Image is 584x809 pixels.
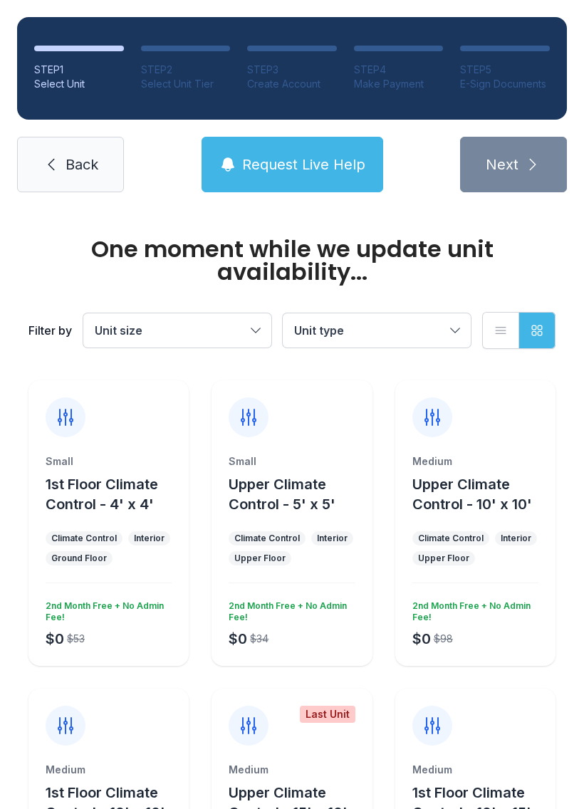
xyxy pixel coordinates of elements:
div: Interior [134,533,165,544]
div: STEP 4 [354,63,444,77]
button: Unit type [283,313,471,348]
button: 1st Floor Climate Control - 4' x 4' [46,474,183,514]
span: Next [486,155,518,174]
div: 2nd Month Free + No Admin Fee! [223,595,355,623]
div: Create Account [247,77,337,91]
div: Interior [501,533,531,544]
div: Small [229,454,355,469]
div: Ground Floor [51,553,107,564]
div: STEP 2 [141,63,231,77]
div: Medium [412,454,538,469]
div: Filter by [28,322,72,339]
button: Unit size [83,313,271,348]
span: Back [66,155,98,174]
div: Medium [46,763,172,777]
div: STEP 3 [247,63,337,77]
div: Small [46,454,172,469]
div: $0 [229,629,247,649]
div: Climate Control [51,533,117,544]
div: Last Unit [300,706,355,723]
div: One moment while we update unit availability... [28,238,556,283]
div: 2nd Month Free + No Admin Fee! [407,595,538,623]
div: E-Sign Documents [460,77,550,91]
span: Upper Climate Control - 10' x 10' [412,476,532,513]
div: $53 [67,632,85,646]
div: $98 [434,632,453,646]
span: Upper Climate Control - 5' x 5' [229,476,335,513]
button: Upper Climate Control - 10' x 10' [412,474,550,514]
div: Make Payment [354,77,444,91]
div: Select Unit [34,77,124,91]
span: 1st Floor Climate Control - 4' x 4' [46,476,158,513]
div: Medium [412,763,538,777]
span: Unit type [294,323,344,338]
div: Interior [317,533,348,544]
div: Climate Control [418,533,484,544]
div: $0 [412,629,431,649]
span: Request Live Help [242,155,365,174]
div: STEP 5 [460,63,550,77]
span: Unit size [95,323,142,338]
div: Upper Floor [234,553,286,564]
button: Upper Climate Control - 5' x 5' [229,474,366,514]
div: Medium [229,763,355,777]
div: STEP 1 [34,63,124,77]
div: Upper Floor [418,553,469,564]
div: $0 [46,629,64,649]
div: Select Unit Tier [141,77,231,91]
div: $34 [250,632,268,646]
div: Climate Control [234,533,300,544]
div: 2nd Month Free + No Admin Fee! [40,595,172,623]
